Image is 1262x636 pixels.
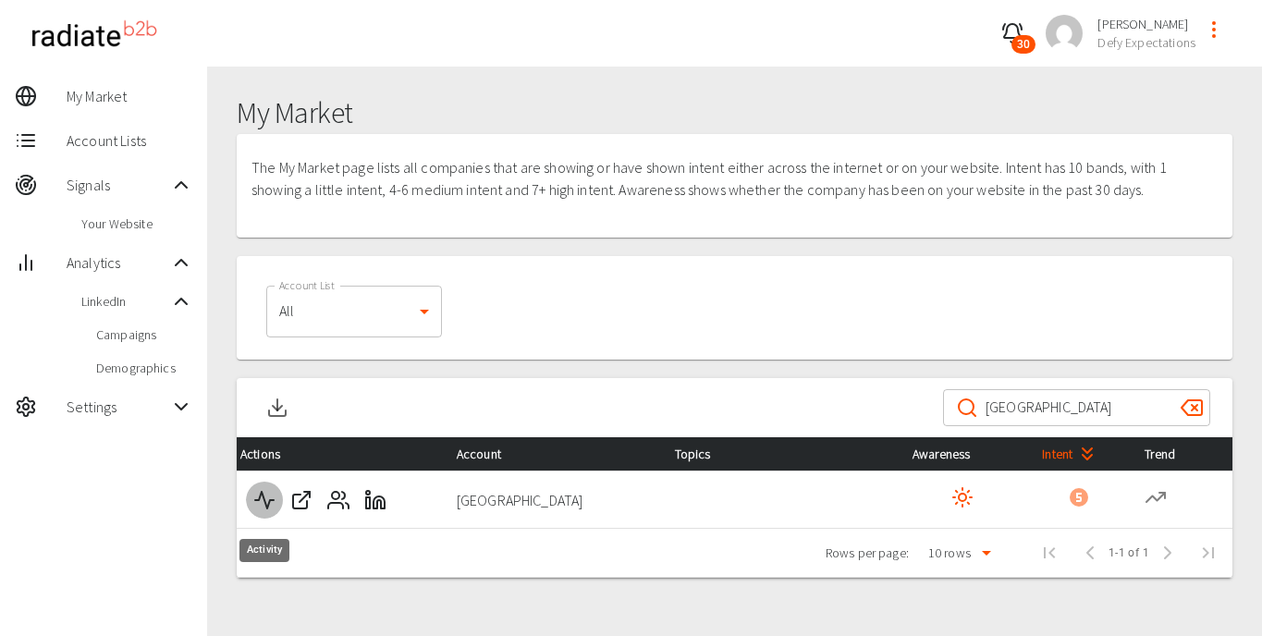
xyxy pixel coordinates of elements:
span: Account [457,443,531,465]
button: Clear Search [1173,389,1210,426]
span: First Page [1027,531,1072,575]
span: Analytics [67,251,170,274]
span: Signals [67,174,170,196]
div: Account [457,443,645,465]
span: Demographics [96,359,192,377]
span: LinkedIn [81,292,170,311]
div: All [266,286,442,337]
span: 30 [1011,35,1035,54]
svg: Search [956,397,978,419]
span: Trend [1145,443,1205,465]
p: Rows per page: [826,544,909,562]
span: Intent [1042,443,1102,465]
p: The My Market page lists all companies that are showing or have shown intent either across the in... [251,156,1195,201]
svg: Visited Web Site [951,486,974,508]
span: Campaigns [96,325,192,344]
span: Settings [67,396,170,418]
button: Web Site [283,482,320,519]
button: LinkedIn [357,482,394,519]
label: Account List [279,277,335,293]
div: Activity [239,539,289,562]
button: Download [259,378,296,437]
span: [PERSON_NAME] [1097,15,1195,33]
h1: My Market [237,96,1232,130]
span: Your Website [81,214,192,233]
button: 30 [994,15,1031,52]
span: My Market [67,85,192,107]
p: [GEOGRAPHIC_DATA] [457,489,645,511]
button: profile-menu [1195,11,1232,48]
span: Awareness [913,443,999,465]
span: 1-1 of 1 [1109,544,1149,563]
span: Next Page [1149,534,1186,571]
div: 10 rows [916,540,998,567]
div: Trend [1145,443,1218,465]
span: Defy Expectations [1097,33,1195,52]
div: Intent [1042,443,1115,465]
span: Topics [675,443,741,465]
div: Awareness [913,443,1012,465]
span: Previous Page [1072,534,1109,571]
img: radiateb2b_logo_black.png [22,13,165,55]
img: 3ed7017d23693caf59a495cd2f4244b3 [1046,15,1083,52]
span: Account Lists [67,129,192,152]
div: 10 rows [924,544,975,562]
input: Search [986,382,1166,434]
button: Contacts [320,482,357,519]
span: Last Page [1186,531,1231,575]
button: Activity [246,482,283,519]
svg: clear [1181,397,1203,419]
div: Topics [675,443,883,465]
